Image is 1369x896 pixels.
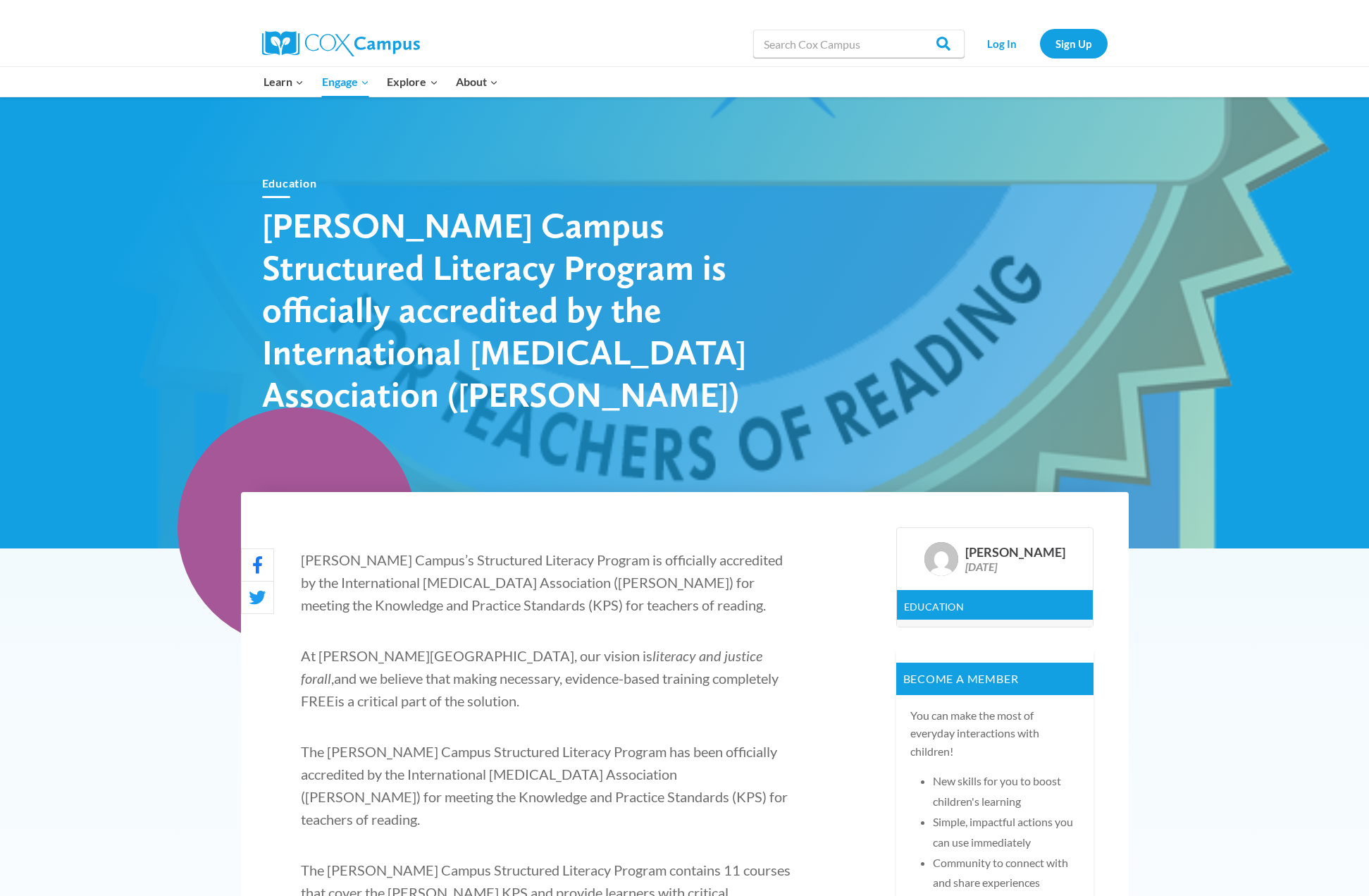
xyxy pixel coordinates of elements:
[972,29,1033,58] a: Log In
[255,67,507,97] nav: Primary Navigation
[301,551,783,613] span: [PERSON_NAME] Campus’s Structured Literacy Program is officially accredited by the International ...
[301,670,779,709] span: and we believe that making necessary, evidence-based training completely FREE
[933,812,1079,853] li: Simple, impactful actions you can use immediately
[387,73,438,91] span: Explore
[896,663,1094,695] p: Become a member
[264,73,304,91] span: Learn
[456,73,498,91] span: About
[904,601,965,613] a: Education
[262,176,317,190] a: Education
[965,545,1065,560] div: [PERSON_NAME]
[753,30,965,58] input: Search Cox Campus
[262,31,420,56] img: Cox Campus
[301,647,652,664] span: At [PERSON_NAME][GEOGRAPHIC_DATA], our vision is
[933,853,1079,894] li: Community to connect with and share experiences
[972,29,1108,58] nav: Secondary Navigation
[335,692,516,709] span: is a critical part of the solution
[910,706,1079,761] p: You can make the most of everyday interactions with children!
[317,670,331,687] span: all
[301,743,788,828] span: The [PERSON_NAME] Campus Structured Literacy Program has been officially accredited by the Intern...
[516,692,519,709] span: .
[262,204,755,415] h1: [PERSON_NAME] Campus Structured Literacy Program is officially accredited by the International [M...
[322,73,369,91] span: Engage
[331,670,334,687] span: ,
[933,771,1079,812] li: New skills for you to boost children's learning
[965,560,1065,573] div: [DATE]
[1040,29,1108,58] a: Sign Up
